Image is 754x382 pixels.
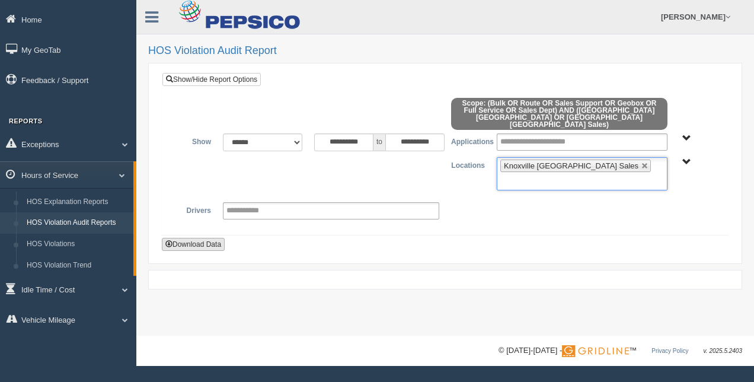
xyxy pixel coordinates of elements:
label: Show [171,133,217,148]
a: Show/Hide Report Options [162,73,261,86]
a: Privacy Policy [651,348,688,354]
span: to [373,133,385,151]
label: Drivers [171,202,217,217]
a: HOS Explanation Reports [21,192,133,213]
span: Knoxville [GEOGRAPHIC_DATA] Sales [504,161,638,170]
span: Scope: (Bulk OR Route OR Sales Support OR Geobox OR Full Service OR Sales Dept) AND ([GEOGRAPHIC_... [451,98,667,130]
div: © [DATE]-[DATE] - ™ [499,345,742,357]
button: Download Data [162,238,225,251]
label: Locations [445,157,491,171]
a: HOS Violations [21,234,133,255]
a: HOS Violation Trend [21,255,133,276]
h2: HOS Violation Audit Report [148,45,742,57]
label: Applications [445,133,491,148]
img: Gridline [562,345,629,357]
span: v. 2025.5.2403 [704,348,742,354]
a: HOS Violation Audit Reports [21,212,133,234]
